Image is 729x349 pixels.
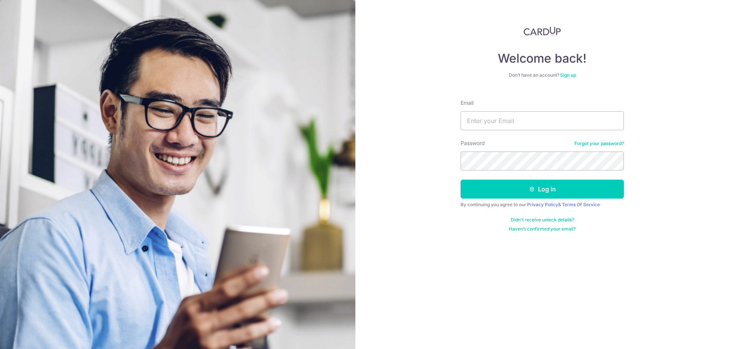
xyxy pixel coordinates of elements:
div: By continuing you agree to our & [461,202,624,208]
input: Enter your Email [461,111,624,130]
a: Didn't receive unlock details? [511,217,574,223]
div: Don’t have an account? [461,72,624,78]
img: CardUp Logo [524,27,561,36]
a: Sign up [560,72,576,78]
h4: Welcome back! [461,51,624,66]
label: Email [461,99,473,107]
a: Forgot your password? [574,141,624,147]
button: Log in [461,180,624,199]
label: Password [461,139,485,147]
a: Privacy Policy [527,202,558,207]
a: Haven't confirmed your email? [509,226,576,232]
a: Terms Of Service [562,202,600,207]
